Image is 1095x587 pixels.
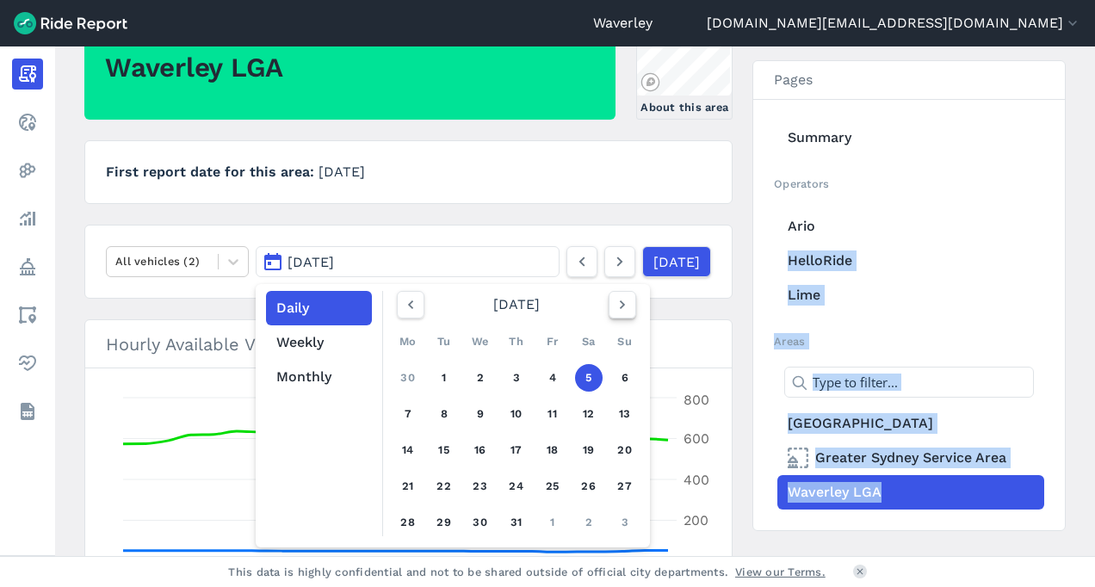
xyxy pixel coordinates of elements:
[735,564,826,580] a: View our Terms.
[684,430,709,447] tspan: 600
[593,13,653,34] a: Waverley
[467,509,494,536] a: 30
[575,400,603,428] a: 12
[684,392,709,408] tspan: 800
[777,278,1044,312] a: Lime
[430,473,458,500] a: 22
[777,406,1044,441] a: [GEOGRAPHIC_DATA]
[777,441,1044,475] a: Greater Sydney Service Area
[539,509,566,536] a: 1
[539,400,566,428] a: 11
[394,473,422,500] a: 21
[85,320,732,368] h3: Hourly Available Vehicles in [GEOGRAPHIC_DATA] LGA
[12,348,43,379] a: Health
[575,509,603,536] a: 2
[430,364,458,392] a: 1
[394,436,422,464] a: 14
[777,475,1044,510] a: Waverley LGA
[611,364,639,392] a: 6
[467,473,494,500] a: 23
[640,72,660,92] a: Mapbox logo
[636,16,733,120] a: About this area
[707,13,1081,34] button: [DOMAIN_NAME][EMAIL_ADDRESS][DOMAIN_NAME]
[256,246,560,277] button: [DATE]
[390,291,643,318] div: [DATE]
[503,328,530,355] div: Th
[539,328,566,355] div: Fr
[394,509,422,536] a: 28
[430,509,458,536] a: 29
[575,436,603,464] a: 19
[539,473,566,500] a: 25
[288,254,334,270] span: [DATE]
[575,328,603,355] div: Sa
[430,436,458,464] a: 15
[684,472,709,488] tspan: 400
[684,512,708,528] tspan: 200
[637,17,730,96] canvas: Map
[467,364,494,392] a: 2
[266,325,372,360] button: Weekly
[12,203,43,234] a: Analyze
[684,553,692,570] tspan: 0
[12,300,43,331] a: Areas
[266,360,372,394] button: Monthly
[575,364,603,392] a: 5
[12,59,43,90] a: Report
[503,400,530,428] a: 10
[12,396,43,427] a: Datasets
[777,209,1044,244] a: Ario
[394,328,422,355] div: Mo
[784,367,1034,398] input: Type to filter...
[12,251,43,282] a: Policy
[14,12,127,34] img: Ride Report
[642,246,711,277] a: [DATE]
[319,164,365,180] span: [DATE]
[467,328,494,355] div: We
[12,107,43,138] a: Realtime
[266,291,372,325] button: Daily
[106,164,319,180] span: First report date for this area
[467,436,494,464] a: 16
[611,509,639,536] a: 3
[611,436,639,464] a: 20
[12,155,43,186] a: Heatmaps
[503,509,530,536] a: 31
[777,244,1044,278] a: HelloRide
[774,176,1044,192] h2: Operators
[394,400,422,428] a: 7
[777,120,1044,155] a: Summary
[640,99,728,115] div: About this area
[394,364,422,392] a: 30
[467,400,494,428] a: 9
[503,364,530,392] a: 3
[430,400,458,428] a: 8
[575,473,603,500] a: 26
[539,436,566,464] a: 18
[105,49,283,87] h2: Waverley LGA
[753,61,1065,100] h3: Pages
[611,328,639,355] div: Su
[611,473,639,500] a: 27
[503,473,530,500] a: 24
[539,364,566,392] a: 4
[774,333,1044,349] h2: Areas
[430,328,458,355] div: Tu
[611,400,639,428] a: 13
[503,436,530,464] a: 17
